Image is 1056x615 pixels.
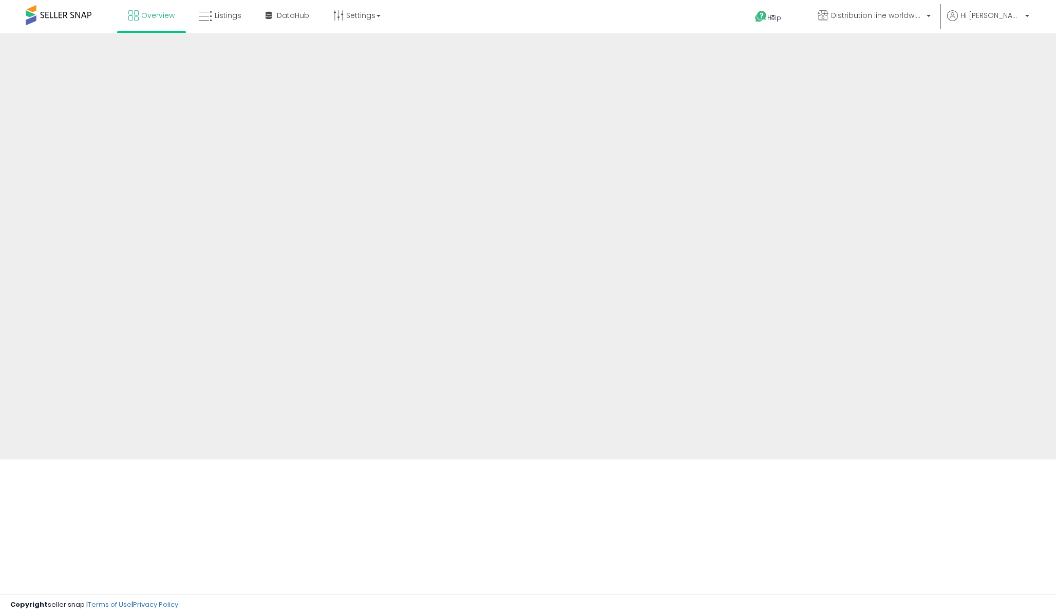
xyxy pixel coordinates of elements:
span: DataHub [277,10,309,21]
span: Hi [PERSON_NAME] [960,10,1022,21]
a: Hi [PERSON_NAME] [947,10,1029,33]
a: Help [747,3,801,33]
span: Distribution line worldwide [831,10,923,21]
span: Help [767,13,781,22]
span: Listings [215,10,241,21]
i: Get Help [755,10,767,23]
span: Overview [141,10,175,21]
